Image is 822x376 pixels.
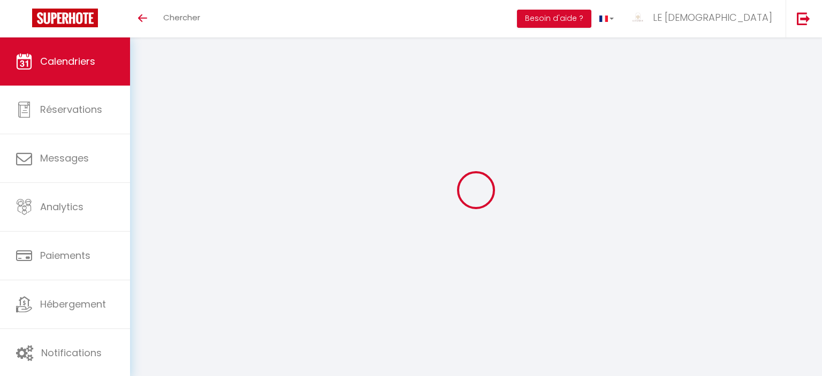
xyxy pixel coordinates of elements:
span: Calendriers [40,55,95,68]
span: Paiements [40,249,90,262]
button: Besoin d'aide ? [517,10,591,28]
span: Analytics [40,200,83,213]
span: Messages [40,151,89,165]
span: Réservations [40,103,102,116]
img: logout [797,12,810,25]
span: LE [DEMOGRAPHIC_DATA] [653,11,772,24]
img: Super Booking [32,9,98,27]
span: Notifications [41,346,102,359]
span: Chercher [163,12,200,23]
img: ... [630,10,646,26]
span: Hébergement [40,297,106,311]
